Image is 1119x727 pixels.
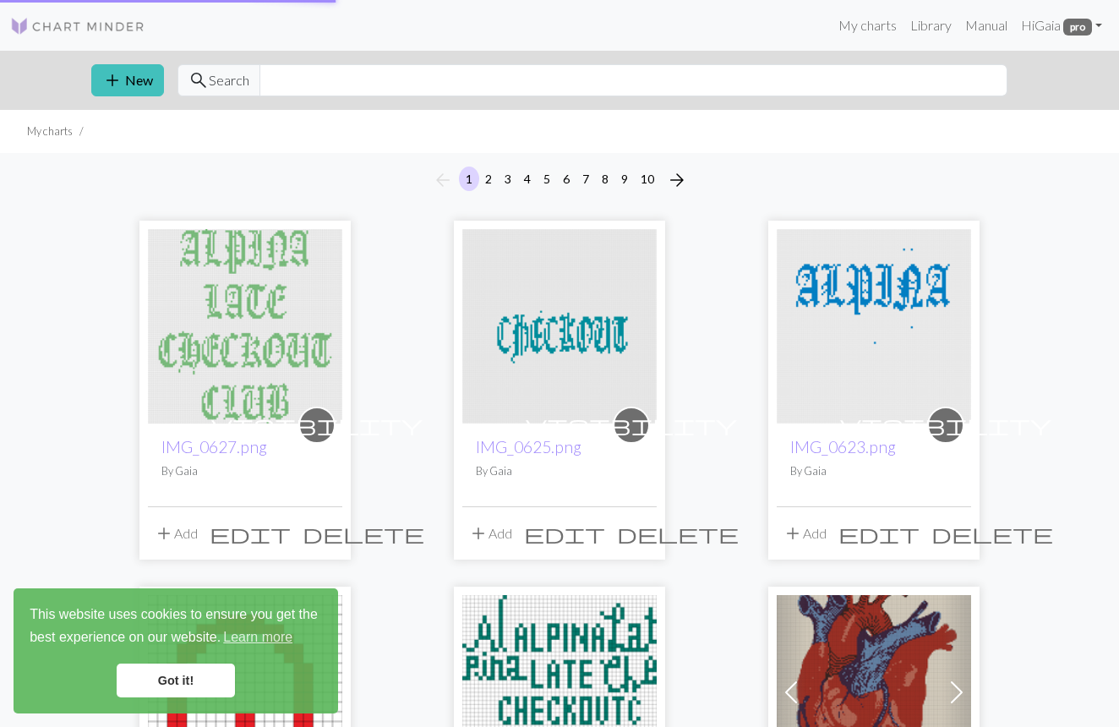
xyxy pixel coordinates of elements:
[154,522,174,545] span: add
[518,517,611,549] button: Edit
[838,523,920,544] i: Edit
[209,70,249,90] span: Search
[1014,8,1109,42] a: HiGaia pro
[211,412,423,438] span: visibility
[459,167,479,191] button: 1
[617,522,739,545] span: delete
[958,8,1014,42] a: Manual
[462,517,518,549] button: Add
[595,167,615,191] button: 8
[537,167,557,191] button: 5
[211,408,423,442] i: private
[117,664,235,697] a: dismiss cookie message
[667,168,687,192] span: arrow_forward
[1063,19,1092,36] span: pro
[91,64,164,96] button: New
[161,437,267,456] a: IMG_0627.png
[634,167,661,191] button: 10
[790,463,958,479] p: By Gaia
[838,522,920,545] span: edit
[777,229,971,424] img: IMG_0623.png
[221,625,295,650] a: learn more about cookies
[526,408,737,442] i: private
[462,682,657,698] a: Late checkout club
[148,229,342,424] img: IMG_0627.png
[148,517,204,549] button: Add
[478,167,499,191] button: 2
[840,412,1051,438] span: visibility
[611,517,745,549] button: Delete
[210,522,291,545] span: edit
[517,167,538,191] button: 4
[903,8,958,42] a: Library
[832,517,925,549] button: Edit
[925,517,1059,549] button: Delete
[931,522,1053,545] span: delete
[526,412,737,438] span: visibility
[210,523,291,544] i: Edit
[148,316,342,332] a: IMG_0627.png
[188,68,209,92] span: search
[524,523,605,544] i: Edit
[840,408,1051,442] i: private
[27,123,73,139] li: My charts
[524,522,605,545] span: edit
[204,517,297,549] button: Edit
[777,517,832,549] button: Add
[476,437,581,456] a: IMG_0625.png
[777,682,971,698] a: corazon
[667,170,687,190] i: Next
[832,8,903,42] a: My charts
[576,167,596,191] button: 7
[556,167,576,191] button: 6
[161,463,329,479] p: By Gaia
[468,522,489,545] span: add
[30,604,322,650] span: This website uses cookies to ensure you get the best experience on our website.
[476,463,643,479] p: By Gaia
[790,437,896,456] a: IMG_0623.png
[297,517,430,549] button: Delete
[660,167,694,194] button: Next
[14,588,338,713] div: cookieconsent
[426,167,694,194] nav: Page navigation
[783,522,803,545] span: add
[102,68,123,92] span: add
[777,316,971,332] a: IMG_0623.png
[462,316,657,332] a: IMG_0625.png
[303,522,424,545] span: delete
[10,16,145,36] img: Logo
[614,167,635,191] button: 9
[462,229,657,424] img: IMG_0625.png
[498,167,518,191] button: 3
